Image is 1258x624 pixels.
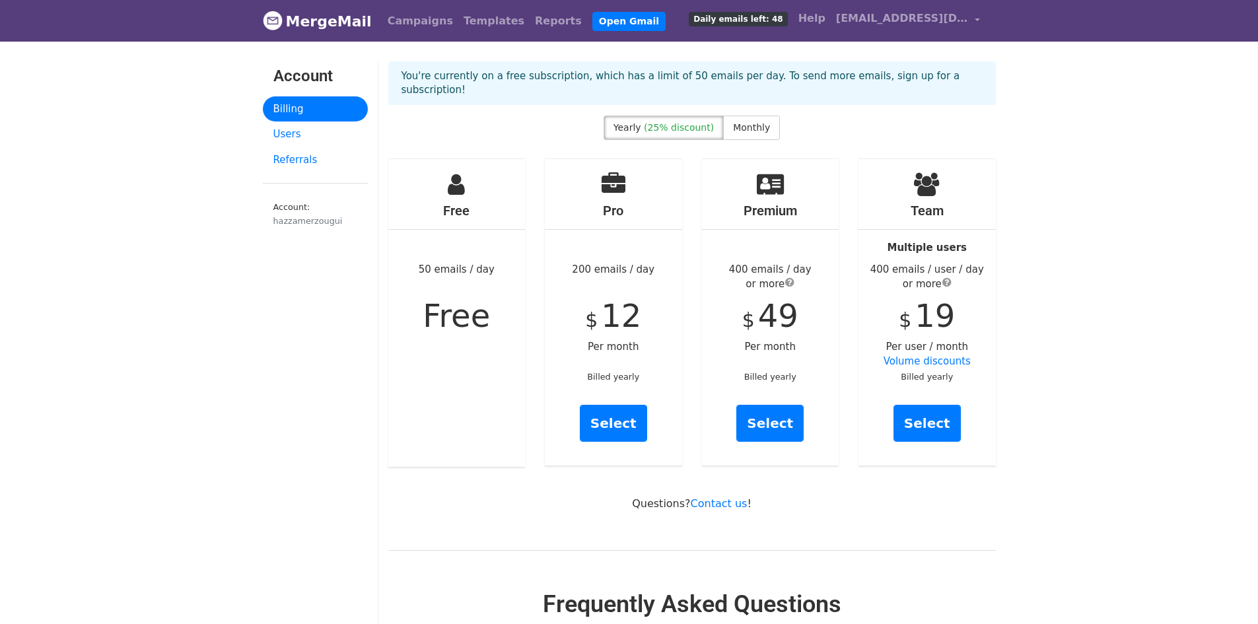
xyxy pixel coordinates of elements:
p: You're currently on a free subscription, which has a limit of 50 emails per day. To send more ema... [402,69,983,97]
a: [EMAIL_ADDRESS][DOMAIN_NAME] [831,5,985,36]
div: 50 emails / day [388,159,526,467]
a: Select [893,405,961,442]
small: Billed yearly [587,372,639,382]
span: (25% discount) [644,122,714,133]
p: Questions? ! [388,497,996,510]
span: $ [742,308,755,331]
span: 19 [915,297,955,334]
div: 400 emails / day or more [702,262,839,292]
span: [EMAIL_ADDRESS][DOMAIN_NAME] [836,11,968,26]
a: Volume discounts [884,355,971,367]
img: MergeMail logo [263,11,283,30]
a: Referrals [263,147,368,173]
div: 200 emails / day Per month [545,159,682,466]
a: Campaigns [382,8,458,34]
div: hazzamerzougui [273,215,357,227]
span: Daily emails left: 48 [689,12,787,26]
small: Account: [273,202,357,227]
strong: Multiple users [888,242,967,254]
span: Monthly [733,122,770,133]
span: $ [899,308,911,331]
span: Yearly [613,122,641,133]
h4: Premium [702,203,839,219]
div: Widget de chat [1192,561,1258,624]
small: Billed yearly [744,372,796,382]
a: Select [580,405,647,442]
iframe: Chat Widget [1192,561,1258,624]
a: Open Gmail [592,12,666,31]
h4: Team [858,203,996,219]
span: 12 [601,297,641,334]
span: $ [585,308,598,331]
a: Contact us [691,497,748,510]
a: Help [793,5,831,32]
a: MergeMail [263,7,372,35]
h3: Account [273,67,357,86]
a: Users [263,121,368,147]
div: Per month [702,159,839,466]
div: 400 emails / user / day or more [858,262,996,292]
h4: Free [388,203,526,219]
a: Billing [263,96,368,122]
a: Select [736,405,804,442]
a: Daily emails left: 48 [683,5,792,32]
small: Billed yearly [901,372,953,382]
span: Free [423,297,490,334]
span: 49 [758,297,798,334]
a: Templates [458,8,530,34]
a: Reports [530,8,587,34]
div: Per user / month [858,159,996,466]
h4: Pro [545,203,682,219]
h2: Frequently Asked Questions [388,590,996,619]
